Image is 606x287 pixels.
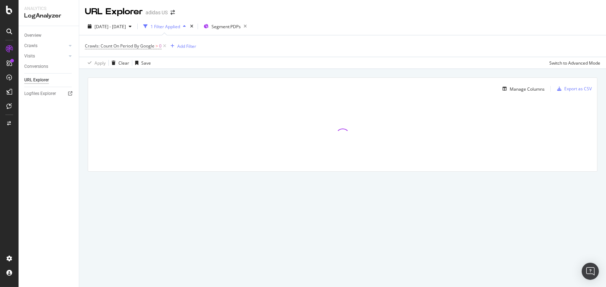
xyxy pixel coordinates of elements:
div: Open Intercom Messenger [582,263,599,280]
button: Save [132,57,151,69]
div: arrow-right-arrow-left [170,10,175,15]
button: Manage Columns [500,85,545,93]
span: Crawls: Count On Period By Google [85,43,154,49]
span: Segment: PDPs [212,24,241,30]
div: Overview [24,32,41,39]
a: Conversions [24,63,74,70]
div: Conversions [24,63,48,70]
button: Switch to Advanced Mode [546,57,600,69]
div: URL Explorer [24,76,49,84]
a: Visits [24,52,67,60]
div: Save [141,60,151,66]
div: Logfiles Explorer [24,90,56,97]
div: Clear [118,60,129,66]
div: adidas US [146,9,168,16]
div: LogAnalyzer [24,12,73,20]
a: Logfiles Explorer [24,90,74,97]
div: Manage Columns [510,86,545,92]
button: Apply [85,57,106,69]
button: Export as CSV [554,83,592,95]
span: [DATE] - [DATE] [95,24,126,30]
button: Segment:PDPs [201,21,250,32]
div: Apply [95,60,106,66]
a: URL Explorer [24,76,74,84]
div: Add Filter [177,43,196,49]
div: Switch to Advanced Mode [549,60,600,66]
div: Crawls [24,42,37,50]
button: Add Filter [168,42,196,50]
div: Visits [24,52,35,60]
div: URL Explorer [85,6,143,18]
a: Crawls [24,42,67,50]
span: > [156,43,158,49]
div: Export as CSV [564,86,592,92]
button: [DATE] - [DATE] [85,21,134,32]
button: 1 Filter Applied [141,21,189,32]
span: 0 [159,41,162,51]
div: times [189,23,195,30]
div: 1 Filter Applied [151,24,180,30]
button: Clear [109,57,129,69]
a: Overview [24,32,74,39]
div: Analytics [24,6,73,12]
